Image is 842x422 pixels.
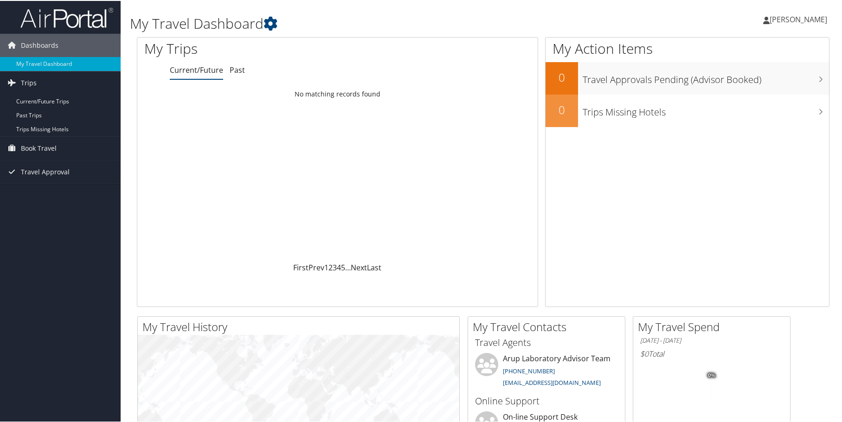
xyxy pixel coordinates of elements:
span: Trips [21,70,37,94]
h1: My Travel Dashboard [130,13,601,32]
li: Arup Laboratory Advisor Team [470,352,623,390]
a: [PERSON_NAME] [763,5,836,32]
a: 1 [324,262,328,272]
span: $0 [640,348,649,358]
a: First [293,262,309,272]
h2: 0 [546,101,578,117]
a: 3 [333,262,337,272]
h6: [DATE] - [DATE] [640,335,783,344]
span: … [345,262,351,272]
h3: Trips Missing Hotels [583,100,829,118]
a: Current/Future [170,64,223,74]
a: [EMAIL_ADDRESS][DOMAIN_NAME] [503,377,601,386]
h6: Total [640,348,783,358]
a: 0Travel Approvals Pending (Advisor Booked) [546,61,829,94]
a: Prev [309,262,324,272]
a: Past [230,64,245,74]
h3: Online Support [475,394,618,407]
h2: My Travel History [142,318,459,334]
span: Travel Approval [21,160,70,183]
a: [PHONE_NUMBER] [503,366,555,374]
a: 5 [341,262,345,272]
h2: My Travel Spend [638,318,790,334]
h1: My Action Items [546,38,829,58]
h3: Travel Approvals Pending (Advisor Booked) [583,68,829,85]
span: Book Travel [21,136,57,159]
a: Last [367,262,381,272]
a: 0Trips Missing Hotels [546,94,829,126]
span: Dashboards [21,33,58,56]
tspan: 0% [708,372,715,377]
h1: My Trips [144,38,364,58]
h3: Travel Agents [475,335,618,348]
img: airportal-logo.png [20,6,113,28]
span: [PERSON_NAME] [770,13,827,24]
h2: My Travel Contacts [473,318,625,334]
a: 4 [337,262,341,272]
a: Next [351,262,367,272]
h2: 0 [546,69,578,84]
td: No matching records found [137,85,538,102]
a: 2 [328,262,333,272]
